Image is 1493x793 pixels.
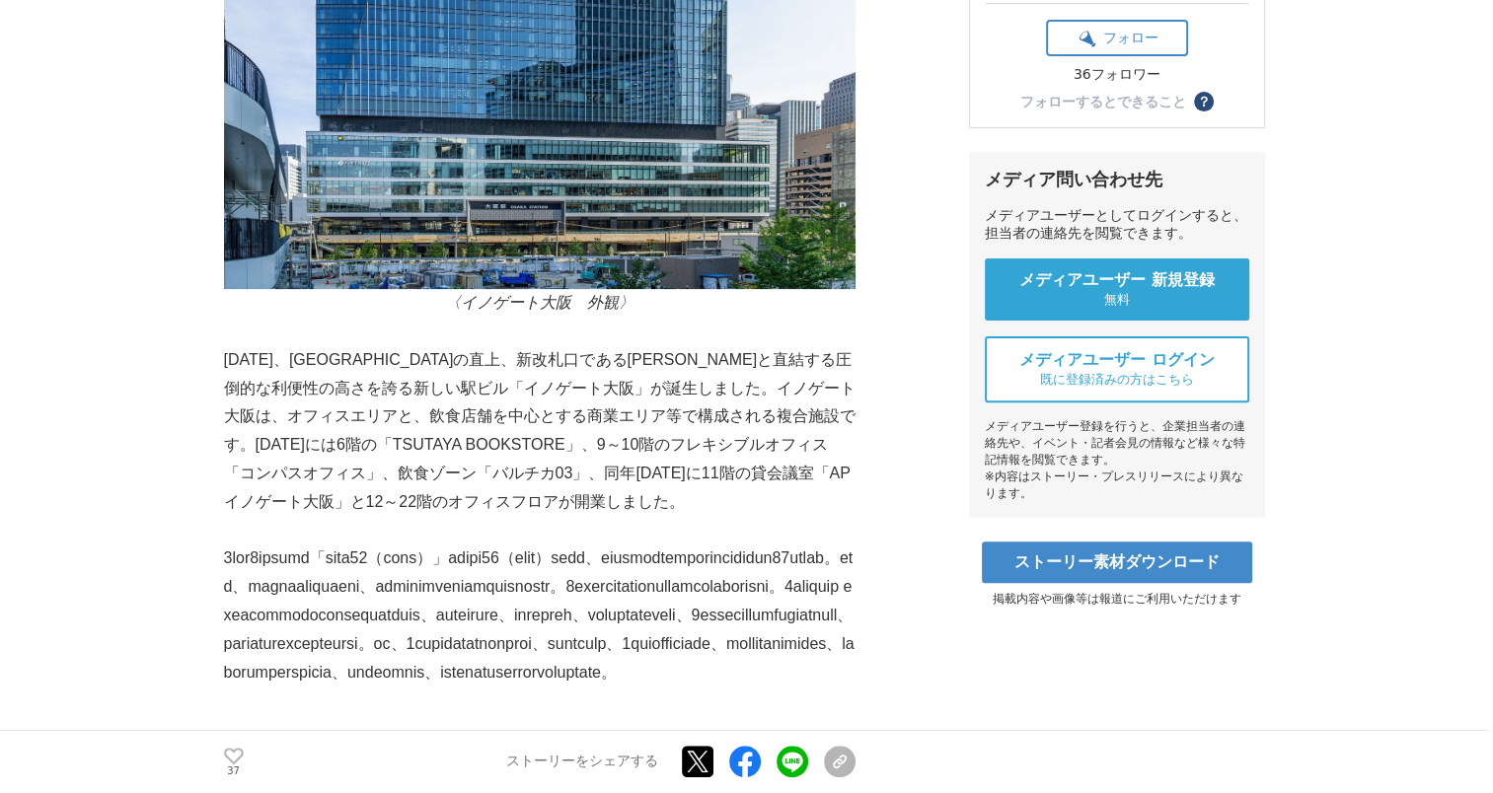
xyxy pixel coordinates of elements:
[985,168,1249,191] div: メディア問い合わせ先
[445,294,635,311] em: 〈イノゲート大阪 外観〉
[982,541,1252,583] a: ストーリー素材ダウンロード
[224,766,244,776] p: 37
[1019,350,1215,371] span: メディアユーザー ログイン
[969,591,1265,608] p: 掲載内容や画像等は報道にご利用いただけます
[985,418,1249,502] div: メディアユーザー登録を行うと、企業担当者の連絡先や、イベント・記者会見の情報など様々な特記情報を閲覧できます。 ※内容はストーリー・プレスリリースにより異なります。
[1020,95,1186,108] div: フォローするとできること
[985,207,1249,243] div: メディアユーザーとしてログインすると、担当者の連絡先を閲覧できます。
[1197,95,1211,108] span: ？
[1104,291,1130,309] span: 無料
[1040,371,1194,389] span: 既に登録済みの方はこちら
[985,336,1249,402] a: メディアユーザー ログイン 既に登録済みの方はこちら
[1046,66,1188,84] div: 36フォロワー
[1019,270,1215,291] span: メディアユーザー 新規登録
[1046,20,1188,56] button: フォロー
[224,544,856,686] p: 3lor8ipsumd「sita52（cons）」adipi56（elit）sedd、eiusmodtemporincididun87utlab。etd、magnaaliquaeni、admin...
[1194,92,1214,111] button: ？
[506,754,658,771] p: ストーリーをシェアする
[985,258,1249,321] a: メディアユーザー 新規登録 無料
[224,346,856,517] p: [DATE]、[GEOGRAPHIC_DATA]の直上、新改札口である[PERSON_NAME]と直結する圧倒的な利便性の高さを誇る新しい駅ビル「イノゲート大阪」が誕生しました。イノゲート大阪は...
